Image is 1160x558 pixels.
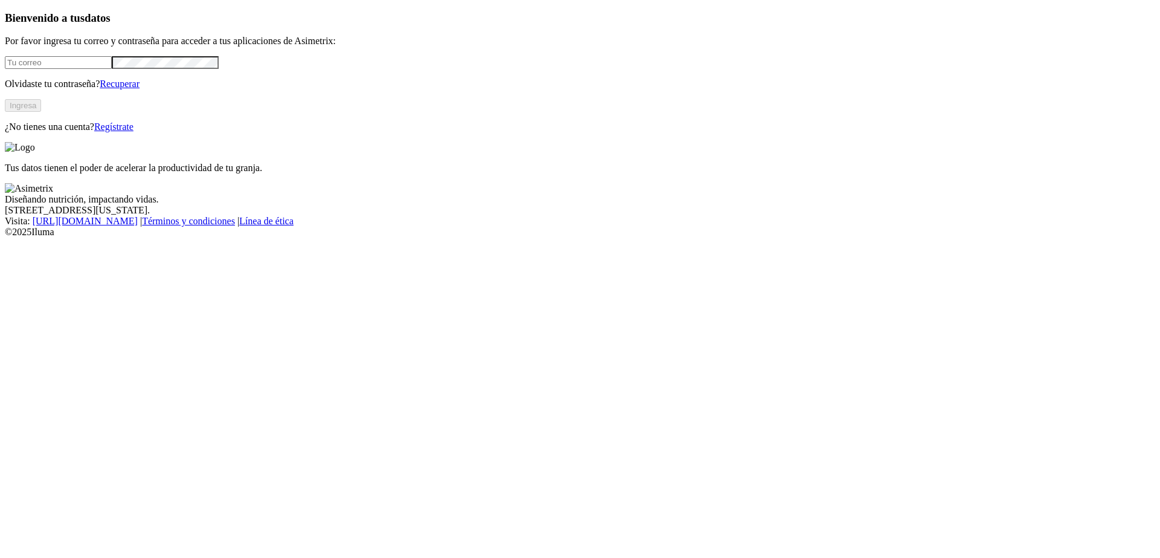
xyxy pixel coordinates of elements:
[94,122,134,132] a: Regístrate
[5,227,1155,238] div: © 2025 Iluma
[5,142,35,153] img: Logo
[5,163,1155,174] p: Tus datos tienen el poder de acelerar la productividad de tu granja.
[5,11,1155,25] h3: Bienvenido a tus
[5,56,112,69] input: Tu correo
[142,216,235,226] a: Términos y condiciones
[5,122,1155,132] p: ¿No tienes una cuenta?
[5,216,1155,227] div: Visita : | |
[239,216,294,226] a: Línea de ética
[5,194,1155,205] div: Diseñando nutrición, impactando vidas.
[5,205,1155,216] div: [STREET_ADDRESS][US_STATE].
[5,79,1155,89] p: Olvidaste tu contraseña?
[5,183,53,194] img: Asimetrix
[5,99,41,112] button: Ingresa
[100,79,140,89] a: Recuperar
[33,216,138,226] a: [URL][DOMAIN_NAME]
[85,11,111,24] span: datos
[5,36,1155,47] p: Por favor ingresa tu correo y contraseña para acceder a tus aplicaciones de Asimetrix:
